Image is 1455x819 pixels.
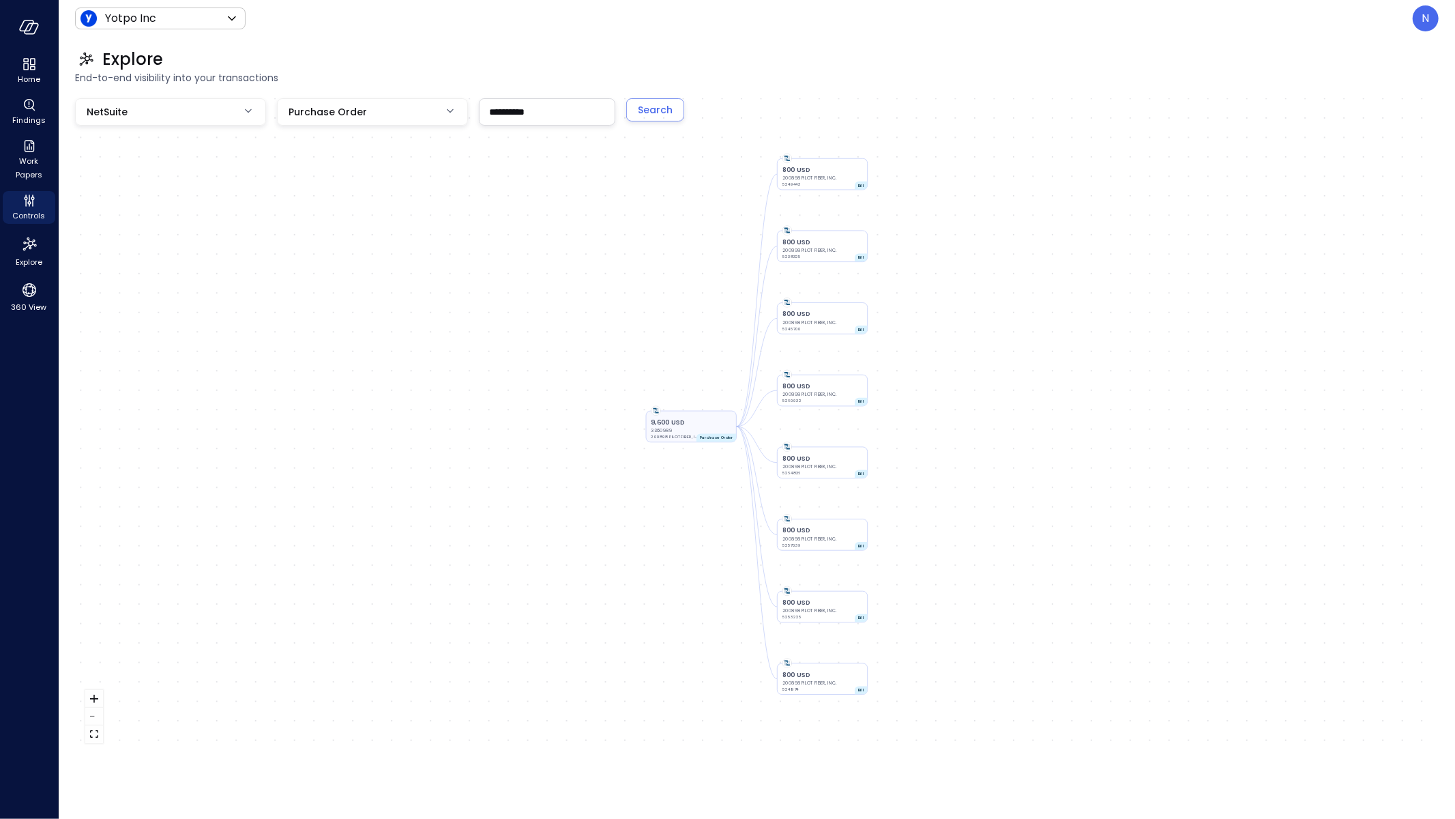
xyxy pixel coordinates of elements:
[782,442,791,451] img: netsuite
[782,614,831,620] p: 5253225
[782,154,791,162] img: netsuite
[782,298,791,307] img: netsuite
[782,326,831,332] p: 5245700
[651,434,700,440] p: 200898 PILOT FIBER, INC.
[782,463,863,470] p: 200898 PILOT FIBER, INC.
[782,319,863,326] p: 200898 PILOT FIBER, INC.
[85,690,103,708] button: zoom in
[737,318,777,427] g: Edge from erp_purchase_order::3360989 to erp_bill::3519287
[1413,5,1439,31] div: Noy Vadai
[8,154,50,182] span: Work Papers
[651,418,732,427] p: 9,600 USD
[12,113,46,127] span: Findings
[782,398,831,404] p: 5260932
[782,370,791,379] img: netsuite
[782,470,831,476] p: 5264836
[782,175,863,181] p: 200898 PILOT FIBER, INC.
[85,708,103,725] button: zoom out
[75,70,1439,85] span: End-to-end visibility into your transactions
[87,104,128,119] span: NetSuite
[782,598,863,607] p: 800 USD
[638,102,673,119] div: Search
[3,55,55,87] div: Home
[737,390,777,427] g: Edge from erp_purchase_order::3360989 to erp_bill::3845056
[782,680,863,686] p: 200898 PILOT FIBER, INC.
[13,209,46,222] span: Controls
[700,435,733,441] p: Purchase Order
[737,246,777,427] g: Edge from erp_purchase_order::3360989 to erp_bill::3414258
[782,586,791,595] img: netsuite
[782,226,791,235] img: netsuite
[858,687,864,693] p: Bill
[102,48,163,70] span: Explore
[651,427,732,433] p: 3360989
[782,182,831,188] p: 5249443
[782,165,863,175] p: 800 USD
[85,690,103,743] div: React Flow controls
[3,96,55,128] div: Findings
[858,615,864,621] p: Bill
[782,309,863,319] p: 800 USD
[782,687,831,693] p: 5241974
[782,454,863,463] p: 800 USD
[737,427,777,679] g: Edge from erp_purchase_order::3360989 to erp_bill::3431984
[782,247,863,253] p: 200898 PILOT FIBER, INC.
[858,326,864,332] p: Bill
[782,659,791,667] img: netsuite
[85,725,103,743] button: fit view
[782,238,863,247] p: 800 USD
[3,278,55,315] div: 360 View
[782,391,863,397] p: 200898 PILOT FIBER, INC.
[782,607,863,614] p: 200898 PILOT FIBER, INC.
[80,10,97,27] img: Icon
[105,10,156,27] p: Yotpo Inc
[626,98,684,121] button: Search
[858,543,864,549] p: Bill
[858,255,864,261] p: Bill
[737,427,777,535] g: Edge from erp_purchase_order::3360989 to erp_bill::3763087
[3,191,55,224] div: Controls
[18,72,40,86] span: Home
[289,104,367,119] span: Purchase Order
[737,427,777,607] g: Edge from erp_purchase_order::3360989 to erp_bill::3695780
[651,406,660,415] img: netsuite
[737,427,777,463] g: Edge from erp_purchase_order::3360989 to erp_bill::3916353
[12,300,47,314] span: 360 View
[3,136,55,183] div: Work Papers
[1422,10,1430,27] p: N
[858,399,864,405] p: Bill
[737,174,777,427] g: Edge from erp_purchase_order::3360989 to erp_bill::3606397
[858,471,864,477] p: Bill
[858,182,864,188] p: Bill
[782,542,831,548] p: 5257039
[782,536,863,542] p: 200898 PILOT FIBER, INC.
[782,382,863,391] p: 800 USD
[16,255,42,269] span: Explore
[782,515,791,523] img: netsuite
[782,526,863,535] p: 800 USD
[782,254,831,260] p: 5238325
[782,670,863,680] p: 800 USD
[3,232,55,270] div: Explore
